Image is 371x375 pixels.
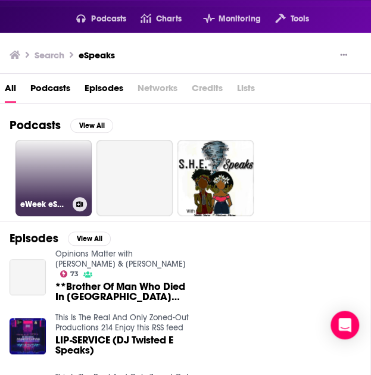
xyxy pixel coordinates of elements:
[70,118,113,133] button: View All
[68,232,111,246] button: View All
[62,10,127,29] button: open menu
[335,49,352,61] button: Show More Button
[70,271,79,277] span: 73
[55,282,191,302] span: **Brother Of Man Who Died In [GEOGRAPHIC_DATA] A&E Speaks Out**
[91,11,126,27] span: Podcasts
[156,11,182,27] span: Charts
[290,11,309,27] span: Tools
[79,49,115,61] h3: eSpeaks
[10,118,113,133] a: PodcastsView All
[35,49,64,61] h3: Search
[55,282,191,302] a: **Brother Of Man Who Died In Tallaght A&E Speaks Out**
[55,312,189,333] a: This Is The Real And Only Zoned-Out Productions 214 Enjoy this RSS feed
[10,118,61,133] h2: Podcasts
[15,140,92,216] a: eWeek eSpeaks
[85,79,123,103] a: Episodes
[20,199,68,210] h3: eWeek eSpeaks
[138,79,177,103] span: Networks
[5,79,16,103] a: All
[331,311,359,339] div: Open Intercom Messenger
[261,10,309,29] button: open menu
[189,10,261,29] button: open menu
[30,79,70,103] a: Podcasts
[126,10,181,29] a: Charts
[192,79,223,103] span: Credits
[237,79,255,103] span: Lists
[10,231,111,246] a: EpisodesView All
[60,270,79,277] a: 73
[10,259,46,295] a: **Brother Of Man Who Died In Tallaght A&E Speaks Out**
[10,231,58,246] h2: Episodes
[10,318,46,354] img: LIP-SERVICE (DJ Twisted E Speaks)
[219,11,261,27] span: Monitoring
[55,335,191,355] a: LIP-SERVICE (DJ Twisted E Speaks)
[55,249,186,269] a: Opinions Matter with Adrian & Jeremy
